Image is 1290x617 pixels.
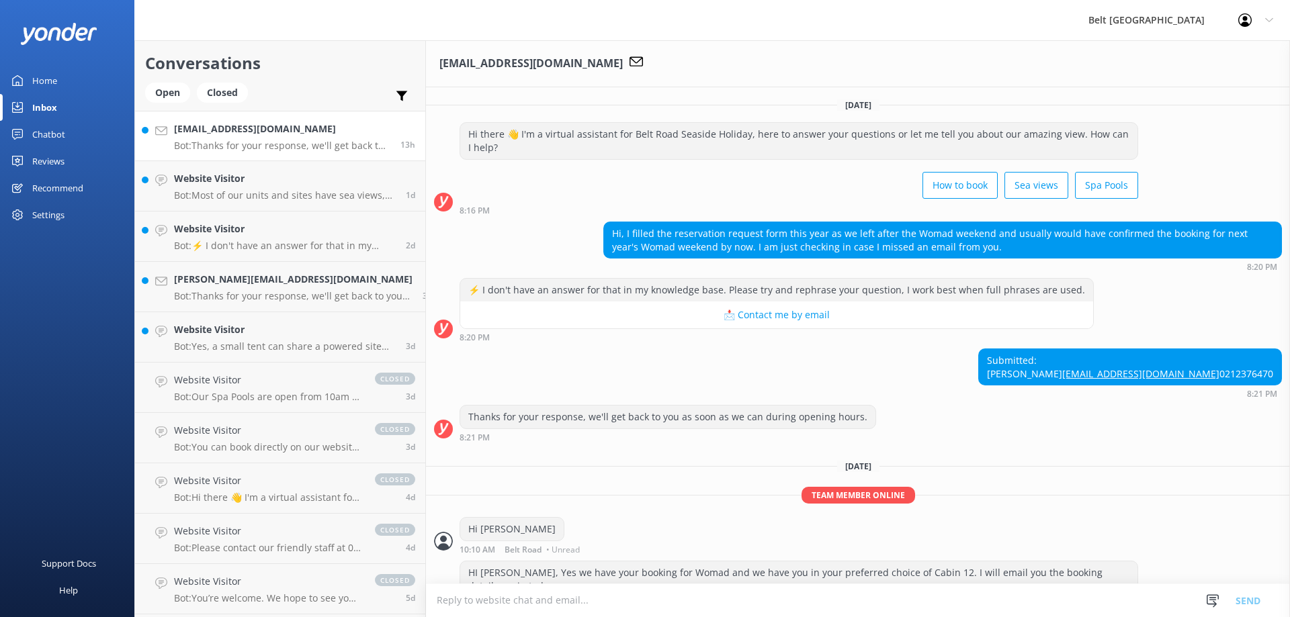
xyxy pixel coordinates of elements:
div: Thanks for your response, we'll get back to you as soon as we can during opening hours. [460,406,875,428]
h4: Website Visitor [174,423,361,438]
h2: Conversations [145,50,415,76]
p: Bot: Most of our units and sites have sea views, offering some of the best views in town with ama... [174,189,396,201]
span: Aug 22 2025 12:24pm (UTC +12:00) Pacific/Auckland [406,441,415,453]
button: How to book [922,172,998,199]
div: Closed [197,83,248,103]
div: Aug 25 2025 08:21pm (UTC +12:00) Pacific/Auckland [978,389,1282,398]
a: Website VisitorBot:You can book directly on our website for the best rates at [URL][DOMAIN_NAME].... [135,413,425,463]
img: yonder-white-logo.png [20,23,97,45]
h4: [EMAIL_ADDRESS][DOMAIN_NAME] [174,122,390,136]
h4: Website Visitor [174,473,361,488]
h4: Website Visitor [174,524,361,538]
span: Belt Road [505,546,542,554]
span: [DATE] [837,99,879,111]
a: Website VisitorBot:Yes, a small tent can share a powered site with a caravan, as our powered site... [135,312,425,363]
span: closed [375,574,415,586]
strong: 8:16 PM [460,207,490,215]
span: Team member online [802,487,915,504]
a: Closed [197,85,255,99]
span: Aug 20 2025 06:23pm (UTC +12:00) Pacific/Auckland [406,592,415,604]
button: Spa Pools [1075,172,1138,199]
div: Hi there 👋 I'm a virtual assistant for Belt Road Seaside Holiday, here to answer your questions o... [460,123,1137,158]
h4: Website Visitor [174,574,361,589]
h4: Website Visitor [174,222,396,236]
span: Aug 25 2025 08:21pm (UTC +12:00) Pacific/Auckland [400,139,415,150]
div: Chatbot [32,121,65,148]
h3: [EMAIL_ADDRESS][DOMAIN_NAME] [439,55,623,73]
strong: 8:21 PM [1247,390,1277,398]
div: Reviews [32,148,64,175]
strong: 8:20 PM [460,334,490,342]
a: [EMAIL_ADDRESS][DOMAIN_NAME] [1062,367,1219,380]
div: HI [PERSON_NAME], Yes we have your booking for Womad and we have you in your preferred choice of ... [460,561,1137,597]
div: Aug 25 2025 08:20pm (UTC +12:00) Pacific/Auckland [603,262,1282,271]
p: Bot: Thanks for your response, we'll get back to you as soon as we can during opening hours. [174,140,390,152]
span: Aug 22 2025 01:37pm (UTC +12:00) Pacific/Auckland [406,391,415,402]
a: Website VisitorBot:Please contact our friendly staff at 06 758 0228, or email [EMAIL_ADDRESS][DOM... [135,514,425,564]
span: Aug 24 2025 07:45pm (UTC +12:00) Pacific/Auckland [406,189,415,201]
h4: Website Visitor [174,322,396,337]
span: Aug 23 2025 09:25pm (UTC +12:00) Pacific/Auckland [406,240,415,251]
div: Support Docs [42,550,96,577]
p: Bot: Hi there 👋 I'm a virtual assistant for Belt Road Seaside Holiday, here to answer your questi... [174,491,361,504]
div: Inbox [32,94,57,121]
strong: 8:20 PM [1247,263,1277,271]
p: Bot: ⚡ I don't have an answer for that in my knowledge base. Please try and rephrase your questio... [174,240,396,252]
a: Website VisitorBot:⚡ I don't have an answer for that in my knowledge base. Please try and rephras... [135,211,425,262]
div: Aug 25 2025 08:21pm (UTC +12:00) Pacific/Auckland [460,432,876,442]
strong: 10:10 AM [460,546,495,554]
p: Bot: Yes, a small tent can share a powered site with a caravan, as our powered sites can accommod... [174,340,396,352]
div: Hi, I filled the reservation request form this year as we left after the Womad weekend and usuall... [604,222,1281,258]
span: [DATE] [837,461,879,472]
h4: Website Visitor [174,171,396,186]
span: closed [375,373,415,385]
div: Hi [PERSON_NAME] [460,518,564,540]
a: [EMAIL_ADDRESS][DOMAIN_NAME]Bot:Thanks for your response, we'll get back to you as soon as we can... [135,111,425,161]
div: Home [32,67,57,94]
div: Help [59,577,78,604]
p: Bot: Please contact our friendly staff at 06 758 0228, or email [EMAIL_ADDRESS][DOMAIN_NAME]. The... [174,542,361,554]
div: Aug 26 2025 10:10am (UTC +12:00) Pacific/Auckland [460,544,583,554]
span: Aug 22 2025 05:48pm (UTC +12:00) Pacific/Auckland [406,340,415,352]
span: closed [375,423,415,435]
span: • Unread [546,546,580,554]
span: closed [375,524,415,536]
div: Settings [32,201,64,228]
div: Open [145,83,190,103]
p: Bot: You can book directly on our website for the best rates at [URL][DOMAIN_NAME]. If there is n... [174,441,361,453]
p: Bot: Thanks for your response, we'll get back to you as soon as we can during opening hours. [174,290,413,302]
span: Aug 21 2025 07:52pm (UTC +12:00) Pacific/Auckland [406,491,415,503]
h4: [PERSON_NAME][EMAIL_ADDRESS][DOMAIN_NAME] [174,272,413,287]
p: Bot: Our Spa Pools are open from 10am to 10pm daily. You can reserve your spot by booking online ... [174,391,361,403]
div: ⚡ I don't have an answer for that in my knowledge base. Please try and rephrase your question, I ... [460,279,1093,301]
span: Aug 22 2025 07:26pm (UTC +12:00) Pacific/Auckland [423,290,432,301]
div: Aug 25 2025 08:16pm (UTC +12:00) Pacific/Auckland [460,205,1138,215]
div: Recommend [32,175,83,201]
a: [PERSON_NAME][EMAIL_ADDRESS][DOMAIN_NAME]Bot:Thanks for your response, we'll get back to you as s... [135,262,425,312]
a: Website VisitorBot:Our Spa Pools are open from 10am to 10pm daily. You can reserve your spot by b... [135,363,425,413]
a: Website VisitorBot:Most of our units and sites have sea views, offering some of the best views in... [135,161,425,211]
span: Aug 21 2025 04:13pm (UTC +12:00) Pacific/Auckland [406,542,415,553]
a: Website VisitorBot:You’re welcome. We hope to see you at [GEOGRAPHIC_DATA]!closed5d [135,564,425,614]
span: closed [375,473,415,485]
a: Open [145,85,197,99]
div: Aug 25 2025 08:20pm (UTC +12:00) Pacific/Auckland [460,332,1094,342]
strong: 8:21 PM [460,434,490,442]
div: Submitted: [PERSON_NAME] 0212376470 [979,349,1281,385]
button: 📩 Contact me by email [460,301,1093,328]
a: Website VisitorBot:Hi there 👋 I'm a virtual assistant for Belt Road Seaside Holiday, here to answ... [135,463,425,514]
button: Sea views [1004,172,1068,199]
p: Bot: You’re welcome. We hope to see you at [GEOGRAPHIC_DATA]! [174,592,361,604]
h4: Website Visitor [174,373,361,387]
